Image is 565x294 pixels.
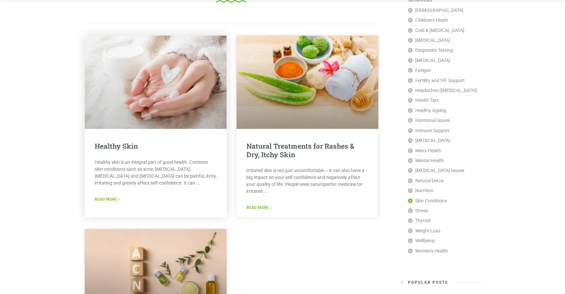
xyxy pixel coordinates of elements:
[408,85,478,95] a: Headaches ([MEDICAL_DATA])
[95,159,217,187] p: Healthy skin is an integral part of good health. Common skin conditions such as acne, [MEDICAL_DA...
[408,105,446,115] a: Healthy Ageing
[408,126,450,135] a: Immune Support
[408,165,464,175] a: [MEDICAL_DATA] Issues
[408,246,448,256] a: Women’s Health
[85,36,227,129] a: Healthy Skin Brisbane
[408,236,435,246] a: Wellbeing
[408,146,441,156] a: Men’s Health
[408,75,465,85] a: Fertility and IVF Support
[95,196,120,203] a: Read More »
[408,176,444,186] a: Natural Detox
[408,186,433,195] a: Nutrition
[408,25,464,35] a: Cold & [MEDICAL_DATA]
[401,280,484,289] h5: Popular Posts
[408,196,447,206] a: Skin Conditions
[408,206,428,216] a: Stress
[246,167,368,195] p: Irritated skin is not just uncomfortable – it can also have a big impact on your self-confidence ...
[246,141,354,159] a: Natural Treatments for Rashes & Dry, Itchy Skin
[408,15,448,25] a: Children’s Heath
[236,36,378,129] a: Natural Treatments for Rashes & Dry, Itchy Skin
[408,115,450,125] a: Hormonal Issues
[408,35,450,45] a: [MEDICAL_DATA]
[408,65,431,75] a: Fatigue
[408,95,438,105] a: Health Tips
[408,55,450,65] a: [MEDICAL_DATA]
[408,156,444,165] a: Mental Health
[408,226,440,236] a: Weight Loss
[408,135,450,145] a: [MEDICAL_DATA]
[408,216,431,225] a: Thyroid
[246,205,272,211] a: Read More »
[95,141,138,151] a: Healthy Skin
[408,45,453,55] a: Diagnostic Testing
[408,5,463,15] a: [DEMOGRAPHIC_DATA]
